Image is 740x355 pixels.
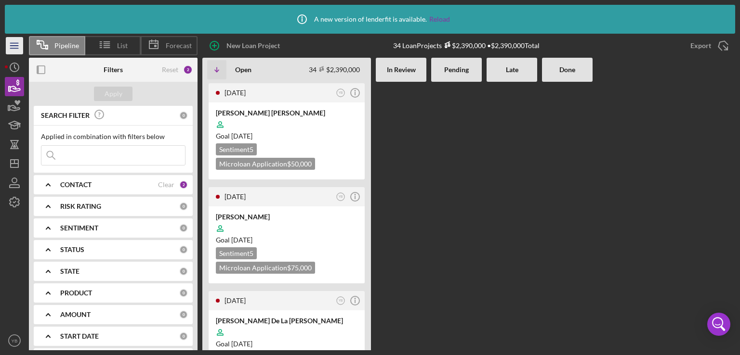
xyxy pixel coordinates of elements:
div: Microloan Application $50,000 [216,158,315,170]
span: Forecast [166,42,192,50]
b: Done [559,66,575,74]
div: Sentiment 5 [216,247,257,259]
div: Microloan Application $75,000 [216,262,315,274]
div: 2 [183,65,193,75]
div: Export [690,36,711,55]
text: YB [339,91,343,94]
time: 2025-08-07 17:57 [225,89,246,97]
button: YB [334,87,347,100]
div: 0 [179,202,188,211]
text: YB [339,195,343,198]
b: SENTIMENT [60,224,98,232]
div: 0 [179,310,188,319]
div: 0 [179,289,188,297]
div: 0 [179,332,188,341]
b: Open [235,66,251,74]
div: Reset [162,66,178,74]
span: Goal [216,236,252,244]
button: Apply [94,87,132,101]
div: [PERSON_NAME] [PERSON_NAME] [216,108,357,118]
div: $2,390,000 [442,41,486,50]
b: SEARCH FILTER [41,112,90,119]
b: Filters [104,66,123,74]
b: Late [506,66,518,74]
div: 0 [179,224,188,232]
div: 0 [179,111,188,120]
b: PRODUCT [60,289,92,297]
time: 2025-08-07 12:50 [225,192,246,201]
b: AMOUNT [60,311,91,318]
div: A new version of lenderfit is available. [290,7,450,31]
div: 34 $2,390,000 [309,65,360,74]
time: 09/28/2025 [231,132,252,140]
div: Open Intercom Messenger [707,313,730,336]
span: Goal [216,340,252,348]
b: START DATE [60,332,99,340]
span: Goal [216,132,252,140]
div: 34 Loan Projects • $2,390,000 Total [393,41,540,50]
time: 09/20/2025 [231,340,252,348]
div: New Loan Project [226,36,280,55]
a: [DATE]YB[PERSON_NAME] [PERSON_NAME]Goal [DATE]Sentiment5Microloan Application$50,000 [207,82,366,181]
time: 2025-08-06 19:06 [225,296,246,304]
b: STATE [60,267,79,275]
a: [DATE]YB[PERSON_NAME]Goal [DATE]Sentiment5Microloan Application$75,000 [207,186,366,285]
b: CONTACT [60,181,92,189]
b: Pending [444,66,469,74]
button: YB [334,294,347,307]
button: YB [5,331,24,350]
b: RISK RATING [60,203,101,210]
button: YB [334,190,347,203]
a: Reload [429,15,450,23]
button: New Loan Project [202,36,290,55]
div: Clear [158,181,174,189]
div: 2 [179,180,188,189]
div: [PERSON_NAME] [216,212,357,222]
div: 0 [179,267,188,276]
time: 10/05/2025 [231,236,252,244]
span: Pipeline [54,42,79,50]
div: Sentiment 5 [216,143,257,155]
span: List [117,42,128,50]
div: Apply [105,87,122,101]
text: YB [12,338,18,343]
b: In Review [387,66,416,74]
div: Applied in combination with filters below [41,133,185,140]
div: 0 [179,245,188,254]
button: Export [681,36,735,55]
b: STATUS [60,246,84,254]
div: [PERSON_NAME] De La [PERSON_NAME] [216,316,357,326]
text: YB [339,299,343,302]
